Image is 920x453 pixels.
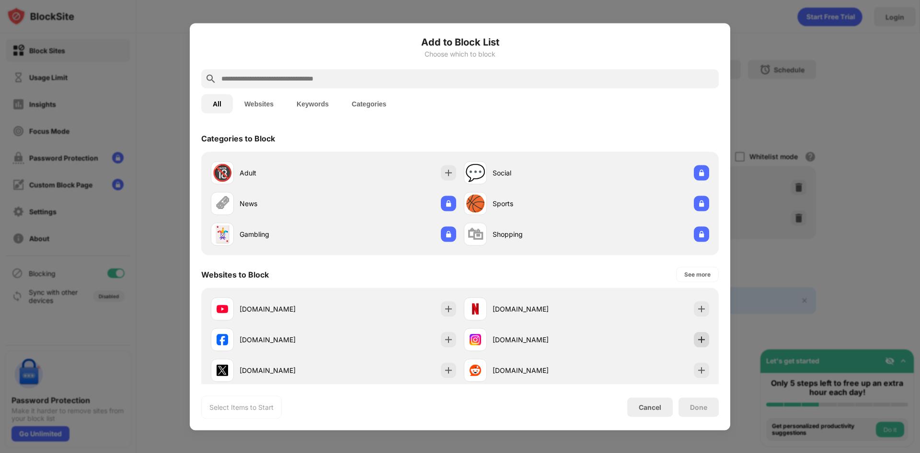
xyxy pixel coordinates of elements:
[212,224,232,244] div: 🃏
[690,403,707,411] div: Done
[201,94,233,113] button: All
[465,194,485,213] div: 🏀
[209,402,274,412] div: Select Items to Start
[493,229,586,239] div: Shopping
[493,304,586,314] div: [DOMAIN_NAME]
[470,364,481,376] img: favicons
[240,304,333,314] div: [DOMAIN_NAME]
[493,198,586,209] div: Sports
[493,335,586,345] div: [DOMAIN_NAME]
[240,168,333,178] div: Adult
[240,198,333,209] div: News
[201,269,269,279] div: Websites to Block
[340,94,398,113] button: Categories
[201,133,275,143] div: Categories to Block
[217,303,228,314] img: favicons
[201,35,719,49] h6: Add to Block List
[470,334,481,345] img: favicons
[205,73,217,84] img: search.svg
[201,50,719,58] div: Choose which to block
[217,364,228,376] img: favicons
[240,335,333,345] div: [DOMAIN_NAME]
[684,269,711,279] div: See more
[470,303,481,314] img: favicons
[493,365,586,375] div: [DOMAIN_NAME]
[212,163,232,183] div: 🔞
[465,163,485,183] div: 💬
[214,194,230,213] div: 🗞
[285,94,340,113] button: Keywords
[217,334,228,345] img: favicons
[493,168,586,178] div: Social
[233,94,285,113] button: Websites
[240,365,333,375] div: [DOMAIN_NAME]
[467,224,483,244] div: 🛍
[240,229,333,239] div: Gambling
[639,403,661,411] div: Cancel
